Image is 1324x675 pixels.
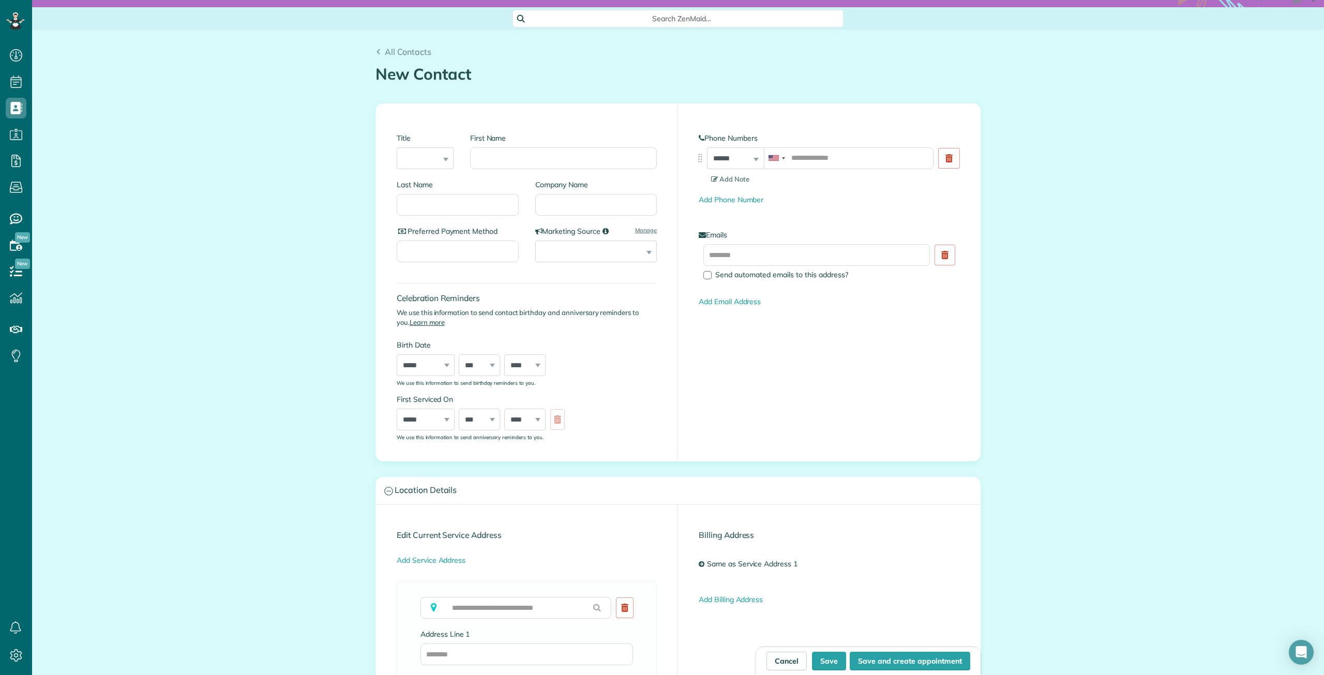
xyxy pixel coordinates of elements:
[397,308,657,327] p: We use this information to send contact birthday and anniversary reminders to you.
[1289,640,1314,665] div: Open Intercom Messenger
[375,66,981,83] h1: New Contact
[711,175,749,183] span: Add Note
[397,340,570,350] label: Birth Date
[376,477,980,504] a: Location Details
[695,153,705,163] img: drag_indicator-119b368615184ecde3eda3c64c821f6cf29d3e2b97b89ee44bc31753036683e5.png
[635,226,657,234] a: Manage
[699,133,959,143] label: Phone Numbers
[375,46,431,58] a: All Contacts
[470,133,657,143] label: First Name
[699,297,761,306] a: Add Email Address
[397,380,535,386] sub: We use this information to send birthday reminders to you.
[15,259,30,269] span: New
[397,179,519,190] label: Last Name
[397,434,544,440] sub: We use this information to send anniversary reminders to you.
[397,556,465,565] a: Add Service Address
[397,394,570,404] label: First Serviced On
[699,595,763,604] a: Add Billing Address
[764,148,788,169] div: United States: +1
[397,294,657,303] h4: Celebration Reminders
[410,318,445,326] a: Learn more
[385,47,431,57] span: All Contacts
[699,531,959,539] h4: Billing Address
[704,555,805,574] a: Same as Service Address 1
[397,226,519,236] label: Preferred Payment Method
[850,652,970,670] button: Save and create appointment
[397,133,454,143] label: Title
[699,230,959,240] label: Emails
[535,226,657,236] label: Marketing Source
[812,652,846,670] button: Save
[397,531,657,539] h4: Edit Current Service Address
[766,652,807,670] a: Cancel
[699,195,763,204] a: Add Phone Number
[535,179,657,190] label: Company Name
[715,270,848,279] span: Send automated emails to this address?
[15,232,30,243] span: New
[420,629,633,639] label: Address Line 1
